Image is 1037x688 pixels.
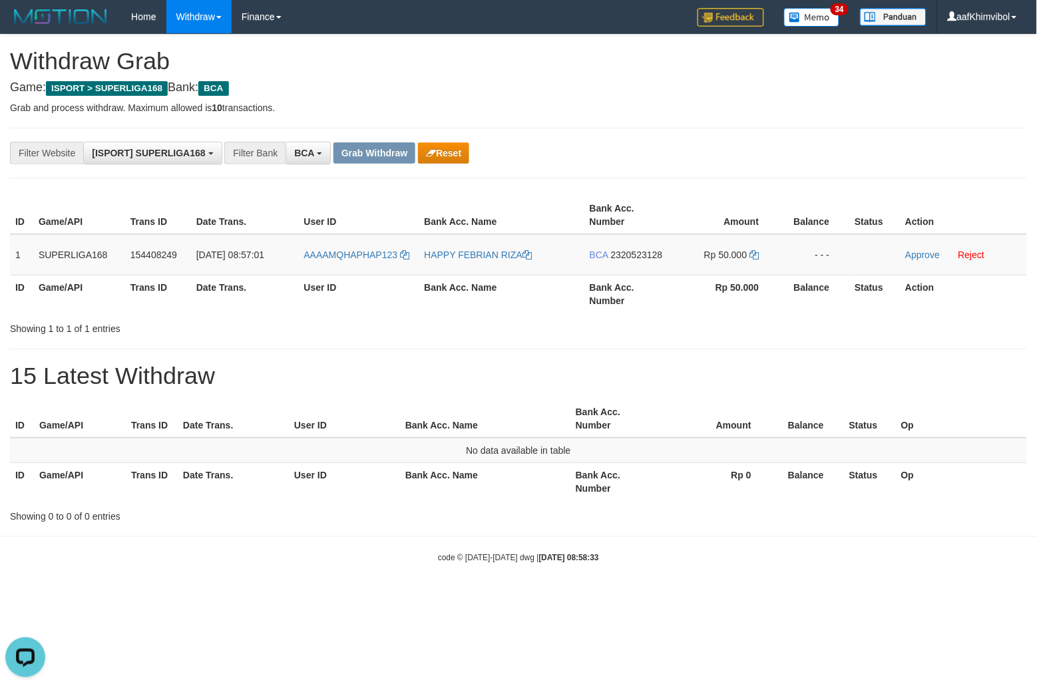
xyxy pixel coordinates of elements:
[10,81,1027,94] h4: Game: Bank:
[10,400,34,438] th: ID
[10,504,422,523] div: Showing 0 to 0 of 0 entries
[771,400,844,438] th: Balance
[126,400,178,438] th: Trans ID
[333,142,415,164] button: Grab Withdraw
[178,463,289,501] th: Date Trans.
[125,275,191,313] th: Trans ID
[92,148,205,158] span: [ISPORT] SUPERLIGA168
[289,463,400,501] th: User ID
[304,250,398,260] span: AAAAMQHAPHAP123
[424,250,532,260] a: HAPPY FEBRIAN RIZA
[849,275,900,313] th: Status
[674,275,779,313] th: Rp 50.000
[662,400,771,438] th: Amount
[539,553,599,562] strong: [DATE] 08:58:33
[10,234,33,275] td: 1
[831,3,849,15] span: 34
[196,250,264,260] span: [DATE] 08:57:01
[34,463,126,501] th: Game/API
[438,553,599,562] small: code © [DATE]-[DATE] dwg |
[10,142,83,164] div: Filter Website
[779,196,849,234] th: Balance
[784,8,840,27] img: Button%20Memo.svg
[33,196,125,234] th: Game/API
[900,196,1027,234] th: Action
[400,400,570,438] th: Bank Acc. Name
[771,463,844,501] th: Balance
[33,234,125,275] td: SUPERLIGA168
[958,250,985,260] a: Reject
[844,400,896,438] th: Status
[130,250,177,260] span: 154408249
[10,196,33,234] th: ID
[698,8,764,27] img: Feedback.jpg
[900,275,1027,313] th: Action
[294,148,314,158] span: BCA
[10,363,1027,389] h1: 15 Latest Withdraw
[34,400,126,438] th: Game/API
[905,250,940,260] a: Approve
[849,196,900,234] th: Status
[584,196,674,234] th: Bank Acc. Number
[896,400,1027,438] th: Op
[704,250,747,260] span: Rp 50.000
[10,7,111,27] img: MOTION_logo.png
[212,102,222,113] strong: 10
[126,463,178,501] th: Trans ID
[674,196,779,234] th: Amount
[749,250,759,260] a: Copy 50000 to clipboard
[46,81,168,96] span: ISPORT > SUPERLIGA168
[662,463,771,501] th: Rp 0
[191,275,299,313] th: Date Trans.
[299,275,419,313] th: User ID
[304,250,410,260] a: AAAAMQHAPHAP123
[10,101,1027,114] p: Grab and process withdraw. Maximum allowed is transactions.
[10,48,1027,75] h1: Withdraw Grab
[125,196,191,234] th: Trans ID
[198,81,228,96] span: BCA
[590,250,608,260] span: BCA
[860,8,927,26] img: panduan.png
[844,463,896,501] th: Status
[611,250,663,260] span: Copy 2320523128 to clipboard
[400,463,570,501] th: Bank Acc. Name
[33,275,125,313] th: Game/API
[10,463,34,501] th: ID
[419,196,584,234] th: Bank Acc. Name
[570,400,662,438] th: Bank Acc. Number
[779,234,849,275] td: - - -
[286,142,331,164] button: BCA
[299,196,419,234] th: User ID
[289,400,400,438] th: User ID
[896,463,1027,501] th: Op
[83,142,222,164] button: [ISPORT] SUPERLIGA168
[191,196,299,234] th: Date Trans.
[419,275,584,313] th: Bank Acc. Name
[570,463,662,501] th: Bank Acc. Number
[10,438,1027,463] td: No data available in table
[224,142,286,164] div: Filter Bank
[10,275,33,313] th: ID
[5,5,45,45] button: Open LiveChat chat widget
[418,142,469,164] button: Reset
[10,317,422,335] div: Showing 1 to 1 of 1 entries
[178,400,289,438] th: Date Trans.
[584,275,674,313] th: Bank Acc. Number
[779,275,849,313] th: Balance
